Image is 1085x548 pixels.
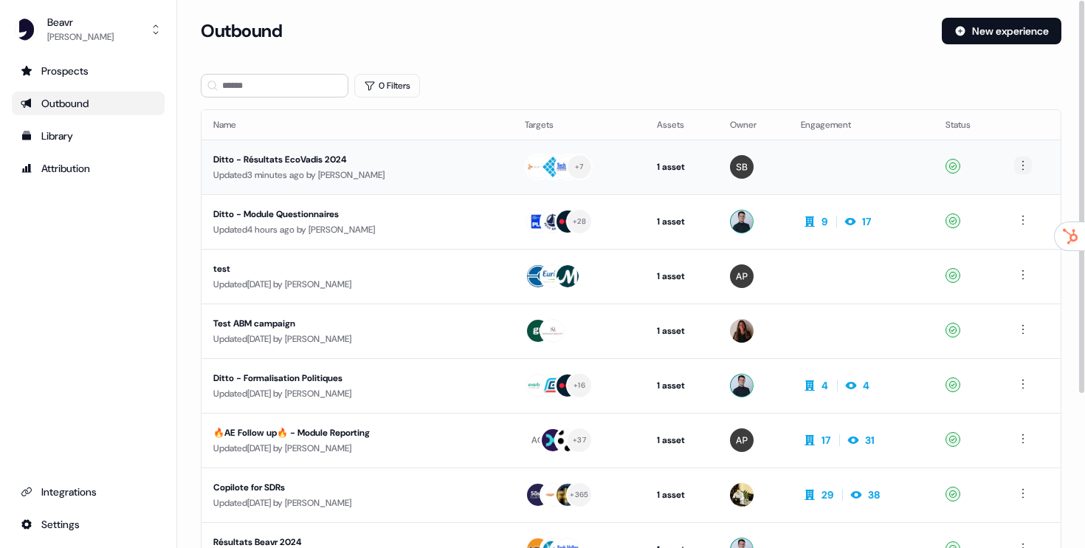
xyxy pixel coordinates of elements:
[821,378,828,393] div: 4
[213,371,485,386] div: Ditto - Formalisation Politiques
[657,214,706,229] div: 1 asset
[12,513,165,536] a: Go to integrations
[573,379,585,392] div: + 16
[12,124,165,148] a: Go to templates
[12,480,165,504] a: Go to integrations
[821,214,827,229] div: 9
[718,110,789,140] th: Owner
[573,434,586,447] div: + 37
[213,316,485,331] div: Test ABM campaign
[789,110,934,140] th: Engagement
[213,277,501,292] div: Updated [DATE] by [PERSON_NAME]
[12,157,165,180] a: Go to attribution
[657,323,706,338] div: 1 asset
[213,222,501,237] div: Updated 4 hours ago by [PERSON_NAME]
[570,488,588,501] div: + 365
[657,378,706,393] div: 1 asset
[645,110,718,140] th: Assets
[730,483,754,507] img: Armand
[657,269,706,284] div: 1 asset
[573,215,586,228] div: + 28
[934,110,1002,140] th: Status
[942,18,1061,44] button: New experience
[213,480,485,495] div: Copilote for SDRs
[21,96,156,111] div: Outbound
[213,207,485,222] div: Ditto - Module Questionnaires
[12,92,165,115] a: Go to outbound experience
[21,64,156,78] div: Prospects
[531,433,544,448] div: AC
[821,433,830,448] div: 17
[213,425,485,440] div: 🔥AE Follow up🔥 - Module Reporting
[213,441,501,456] div: Updated [DATE] by [PERSON_NAME]
[47,15,114,30] div: Beavr
[201,20,282,42] h3: Outbound
[868,487,880,502] div: 38
[730,264,754,288] img: Alexis
[730,428,754,452] img: Alexis
[862,214,871,229] div: 17
[201,110,513,140] th: Name
[657,487,706,502] div: 1 asset
[213,261,485,276] div: test
[12,12,165,47] button: Beavr[PERSON_NAME]
[21,161,156,176] div: Attribution
[21,484,156,499] div: Integrations
[657,433,706,448] div: 1 asset
[213,496,501,510] div: Updated [DATE] by [PERSON_NAME]
[354,74,420,97] button: 0 Filters
[863,378,869,393] div: 4
[12,59,165,83] a: Go to prospects
[213,332,501,346] div: Updated [DATE] by [PERSON_NAME]
[513,110,645,140] th: Targets
[21,517,156,532] div: Settings
[821,487,833,502] div: 29
[865,433,875,448] div: 31
[657,160,706,174] div: 1 asset
[730,374,754,397] img: Ugo
[730,155,754,179] img: Simon
[730,210,754,233] img: Ugo
[47,30,114,44] div: [PERSON_NAME]
[730,319,754,343] img: Flora
[575,160,584,174] div: + 7
[213,152,485,167] div: Ditto - Résultats EcoVadis 2024
[213,168,501,182] div: Updated 3 minutes ago by [PERSON_NAME]
[21,129,156,143] div: Library
[213,386,501,401] div: Updated [DATE] by [PERSON_NAME]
